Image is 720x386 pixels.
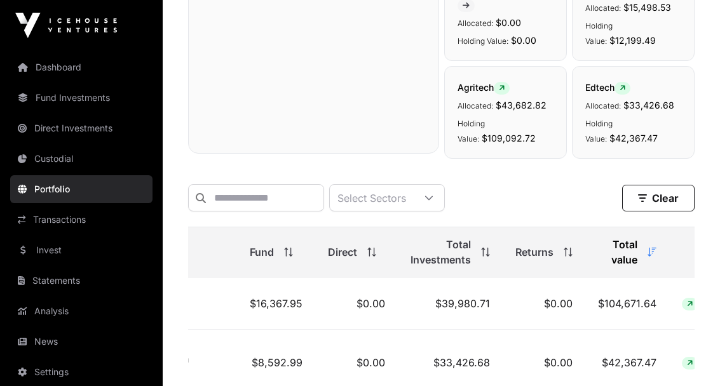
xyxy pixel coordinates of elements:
[10,175,153,203] a: Portfolio
[10,145,153,173] a: Custodial
[623,100,674,110] span: $33,426.68
[411,237,471,267] span: Total Investments
[496,100,547,110] span: $43,682.82
[482,133,536,143] span: $109,092.72
[623,2,671,13] span: $15,498.53
[585,3,621,13] span: Allocated:
[15,13,117,38] img: Icehouse Ventures Logo
[503,277,585,330] td: $0.00
[10,236,153,264] a: Invest
[330,185,414,211] div: Select Sectors
[515,244,554,260] span: Returns
[10,297,153,325] a: Analysis
[458,82,510,93] span: Agritech
[656,325,720,386] iframe: Chat Widget
[622,185,695,211] button: Clear
[10,328,153,356] a: News
[458,36,508,46] span: Holding Value:
[585,119,613,143] span: Holding Value:
[328,244,357,260] span: Direct
[237,277,315,330] td: $16,367.95
[458,101,493,110] span: Allocated:
[10,358,153,386] a: Settings
[585,277,669,330] td: $104,671.64
[496,17,521,28] span: $0.00
[398,277,503,330] td: $39,980.71
[511,35,536,46] span: $0.00
[585,21,613,46] span: Holding Value:
[609,133,658,143] span: $42,367.47
[458,18,493,28] span: Allocated:
[10,114,153,142] a: Direct Investments
[585,82,630,93] span: Edtech
[10,53,153,81] a: Dashboard
[250,244,274,260] span: Fund
[315,277,398,330] td: $0.00
[585,101,621,110] span: Allocated:
[598,237,637,267] span: Total value
[10,267,153,295] a: Statements
[10,206,153,234] a: Transactions
[609,35,656,46] span: $12,199.49
[458,119,485,143] span: Holding Value:
[10,84,153,112] a: Fund Investments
